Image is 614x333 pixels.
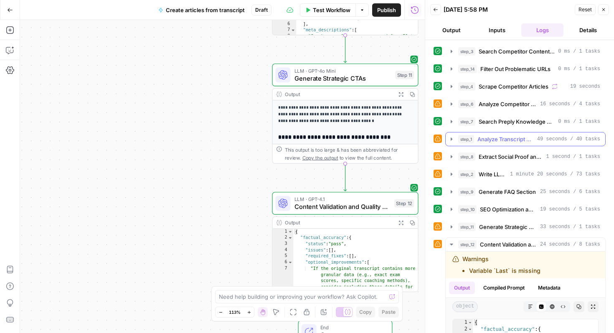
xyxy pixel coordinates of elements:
button: 0 ms / 1 tasks [446,115,605,128]
span: 25 seconds / 6 tasks [540,188,600,196]
span: step_9 [458,188,475,196]
span: step_4 [458,82,475,91]
span: Filter Out Problematic URLs [480,65,551,73]
button: 24 seconds / 8 tasks [446,238,605,251]
div: Step 11 [395,71,414,79]
span: Toggle code folding, rows 2 through 10 [288,235,293,241]
div: This output is too large & has been abbreviated for review. to view the full content. [285,146,414,161]
span: 0 ms / 1 tasks [558,48,600,55]
span: Draft [255,6,268,14]
span: Generate Strategic CTAs [479,223,537,231]
button: Reset [575,4,596,15]
span: Toggle code folding, rows 6 through 9 [288,259,293,266]
button: Inputs [476,23,518,37]
span: Toggle code folding, rows 1 through 94 [468,319,472,326]
div: 7 [273,27,296,33]
g: Edge from step_10 to step_11 [344,35,347,63]
div: Output [285,219,393,226]
span: Content Validation and Quality Check [294,202,391,211]
span: Copy [359,308,372,316]
button: Logs [521,23,563,37]
div: 2 [453,326,473,333]
span: Extract Social Proof and Key Metrics [479,153,543,161]
span: Toggle code folding, rows 2 through 10 [468,326,472,333]
button: Metadata [533,282,566,294]
span: SEO Optimization and Meta Tags [480,205,537,214]
span: step_3 [458,47,475,56]
span: step_6 [458,100,475,108]
span: LLM · GPT-4o Mini [294,67,392,74]
span: Analyze Transcript and Create Article Outline [477,135,534,143]
span: Write LLM-Optimized Article [479,170,507,178]
div: 8 [273,33,296,64]
span: 49 seconds / 40 tasks [537,135,600,143]
span: 16 seconds / 4 tasks [540,100,600,108]
span: 1 minute 20 seconds / 73 tasks [510,170,600,178]
span: Toggle code folding, rows 1 through 94 [288,229,293,235]
span: Create articles from transcript [166,6,245,14]
button: Publish [372,3,401,17]
span: Search Preply Knowledge Base for Related Content [479,117,555,126]
span: 113% [229,309,241,315]
div: Warnings [462,255,540,275]
span: 1 second / 1 tasks [546,153,600,160]
div: 3 [273,241,294,247]
span: object [452,301,478,312]
button: Create articles from transcript [153,3,250,17]
button: Compiled Prompt [478,282,530,294]
div: Step 12 [394,199,414,207]
span: Paste [382,308,396,316]
button: Output [430,23,472,37]
button: 19 seconds [446,80,605,93]
span: 19 seconds [570,83,600,90]
div: 4 [273,247,294,254]
span: step_12 [458,240,477,249]
button: 0 ms / 1 tasks [446,62,605,76]
span: Publish [377,6,396,14]
span: 0 ms / 1 tasks [558,65,600,73]
span: 19 seconds / 5 tasks [540,206,600,213]
span: Content Validation and Quality Check [480,240,537,249]
span: step_11 [458,223,476,231]
button: Test Workflow [300,3,355,17]
span: Scrape Competitor Articles [479,82,548,91]
span: Reset [578,6,592,13]
g: Edge from step_11 to step_12 [344,164,347,191]
div: 1 [453,319,473,326]
button: 0 ms / 1 tasks [446,45,605,58]
button: 33 seconds / 1 tasks [446,220,605,234]
button: Paste [378,307,399,318]
span: step_8 [458,153,475,161]
span: Analyze Competitor Content Strategies [479,100,537,108]
button: 1 second / 1 tasks [446,150,605,163]
span: End [320,324,385,331]
span: step_2 [458,170,475,178]
span: step_10 [458,205,477,214]
span: Toggle code folding, rows 7 through 10 [290,27,295,33]
span: Test Workflow [313,6,350,14]
div: 7 [273,266,294,296]
button: Copy [356,307,375,318]
button: Details [567,23,609,37]
span: Search Competitor Content on B1 to B2 Business English [479,47,555,56]
button: 19 seconds / 5 tasks [446,203,605,216]
span: Generate Strategic CTAs [294,74,392,83]
div: 2 [273,235,294,241]
div: 1 [273,229,294,235]
div: Output [285,91,393,98]
span: 33 seconds / 1 tasks [540,223,600,231]
button: 25 seconds / 6 tasks [446,185,605,198]
div: 6 [273,259,294,266]
span: Copy the output [302,155,338,160]
span: step_1 [458,135,474,143]
button: 49 seconds / 40 tasks [446,132,605,146]
div: 6 [273,21,296,28]
li: Variable `Last` is missing [469,267,540,275]
span: 0 ms / 1 tasks [558,118,600,125]
span: step_14 [458,65,477,73]
div: 5 [273,253,294,259]
button: 16 seconds / 4 tasks [446,97,605,111]
div: LLM · GPT-4.1Content Validation and Quality CheckStep 12Output{ "factual_accuracy":{ "status":"pa... [272,192,418,292]
span: Generate FAQ Section [479,188,536,196]
button: Output [449,282,475,294]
